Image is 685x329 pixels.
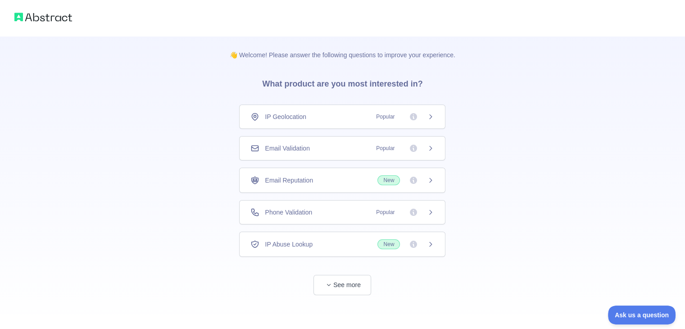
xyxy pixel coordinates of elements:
img: Abstract logo [14,11,72,23]
h3: What product are you most interested in? [248,59,437,105]
span: Popular [371,112,400,121]
button: See more [313,275,371,295]
p: 👋 Welcome! Please answer the following questions to improve your experience. [215,36,470,59]
span: Email Validation [265,144,309,153]
span: Popular [371,208,400,217]
span: Email Reputation [265,176,313,185]
iframe: Toggle Customer Support [608,306,676,324]
span: Phone Validation [265,208,312,217]
span: IP Geolocation [265,112,306,121]
span: IP Abuse Lookup [265,240,313,249]
span: New [377,239,400,249]
span: New [377,175,400,185]
span: Popular [371,144,400,153]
